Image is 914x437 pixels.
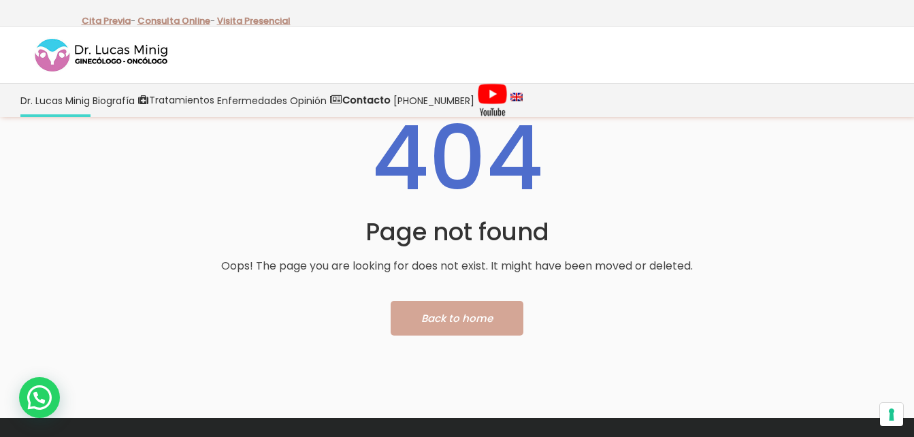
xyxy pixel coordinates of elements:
[880,403,903,426] button: Sus preferencias de consentimiento para tecnologías de seguimiento
[137,14,210,27] a: Consulta Online
[476,84,509,117] a: Videos Youtube Ginecología
[392,84,476,117] a: [PHONE_NUMBER]
[136,84,216,117] a: Tratamientos
[20,93,90,108] span: Dr. Lucas Minig
[509,84,524,117] a: language english
[391,301,523,336] a: Back to home
[183,104,732,213] h1: 404
[82,14,131,27] a: Cita Previa
[183,257,732,275] p: Oops! The page you are looking for does not exist. It might have been moved or deleted.
[510,93,523,101] img: language english
[216,84,289,117] a: Enfermedades
[149,93,214,108] span: Tratamientos
[393,93,474,108] span: [PHONE_NUMBER]
[217,14,291,27] a: Visita Presencial
[421,311,493,325] span: Back to home
[290,93,327,108] span: Opinión
[91,84,136,117] a: Biografía
[477,83,508,117] img: Videos Youtube Ginecología
[217,93,287,108] span: Enfermedades
[183,213,732,250] h3: Page not found
[82,12,135,30] p: -
[289,84,328,117] a: Opinión
[137,12,215,30] p: -
[19,84,91,117] a: Dr. Lucas Minig
[342,93,391,107] strong: Contacto
[328,84,392,117] a: Contacto
[93,93,135,108] span: Biografía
